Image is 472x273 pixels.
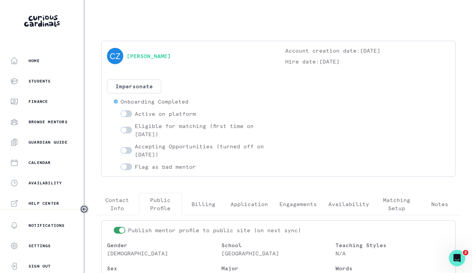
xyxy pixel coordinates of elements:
p: Home [29,58,40,63]
p: Sign Out [29,263,51,269]
p: Guardian Guide [29,140,68,145]
button: Impersonate [107,79,161,93]
iframe: Intercom live chat [449,250,465,266]
p: Hire date: [DATE] [285,57,450,66]
p: School [221,241,336,249]
p: Browse Mentors [29,119,68,125]
p: Finance [29,99,48,104]
span: 2 [463,250,468,255]
img: svg [107,48,123,64]
p: Billing [192,200,215,208]
p: Engagements [279,200,317,208]
p: Application [231,200,268,208]
p: Flag as bad mentor [135,163,196,171]
a: [PERSON_NAME] [127,52,171,60]
p: [GEOGRAPHIC_DATA] [221,249,336,257]
p: [DEMOGRAPHIC_DATA] [107,249,221,257]
p: Sex [107,264,221,272]
p: Account creation date: [DATE] [285,47,450,55]
img: Curious Cardinals Logo [24,15,60,27]
p: Notes [431,200,448,208]
p: Words [335,264,450,272]
p: Calendar [29,160,51,165]
button: Toggle sidebar [80,205,89,214]
p: Students [29,78,51,84]
p: Availability [328,200,369,208]
p: Accepting Opportunities (turned off on [DATE]) [135,142,272,159]
p: Public Profile [145,196,176,212]
p: Eligible for matching (first time on [DATE]) [135,122,272,138]
p: Notifications [29,223,65,228]
p: Publish mentor profile to public site (on next sync) [128,226,301,234]
p: Availability [29,180,62,186]
p: Matching Setup [381,196,412,212]
p: Major [221,264,336,272]
p: Contact Info [102,196,133,212]
p: Help Center [29,201,59,206]
p: Teaching Styles [335,241,450,249]
p: Gender [107,241,221,249]
p: Settings [29,243,51,249]
p: N/A [335,249,450,257]
p: Onboarding Completed [121,97,188,106]
p: Active on platform [135,110,196,118]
